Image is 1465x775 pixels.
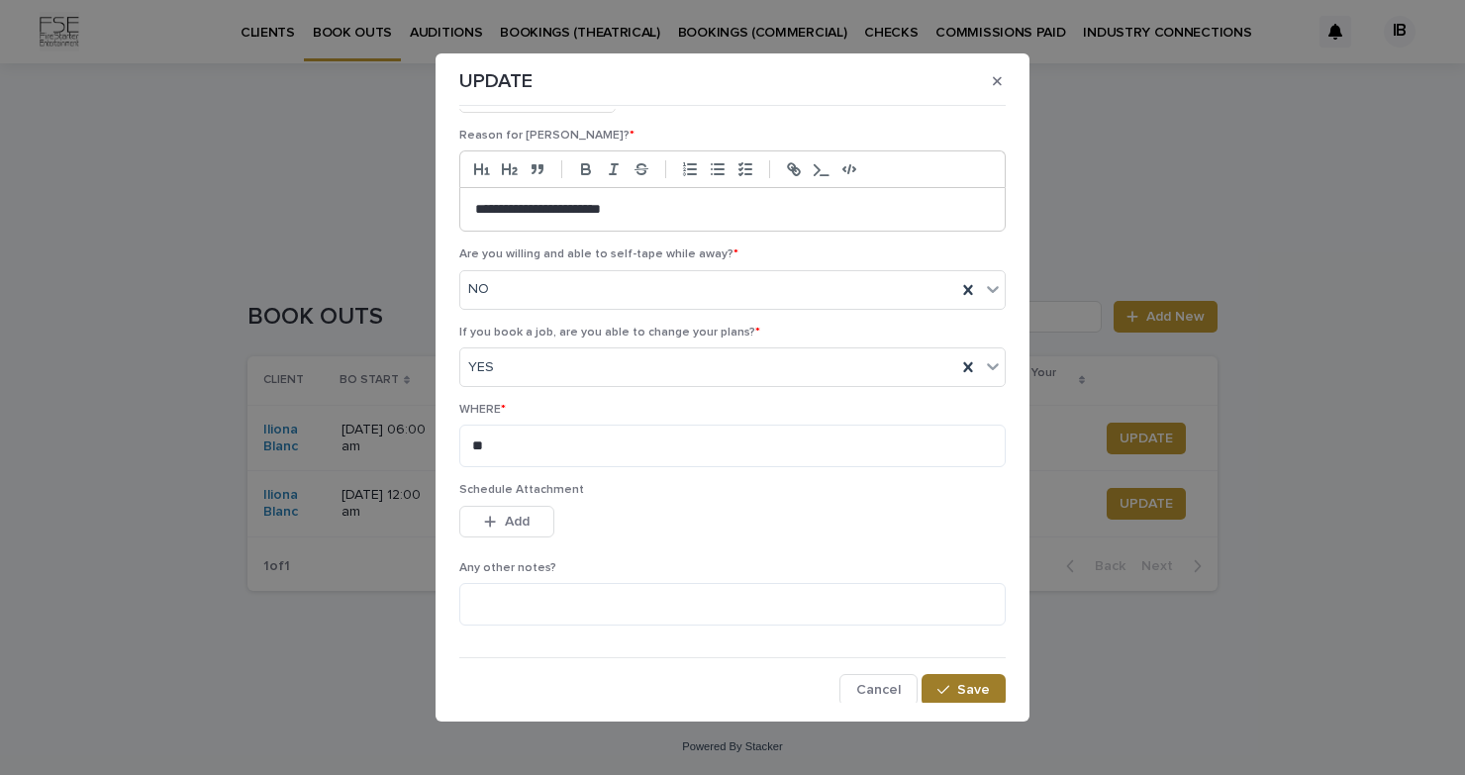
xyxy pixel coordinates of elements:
span: Save [957,683,990,697]
span: YES [468,357,494,378]
span: Reason for [PERSON_NAME]? [459,130,635,142]
span: NO [468,279,489,300]
button: Save [922,674,1006,706]
span: Cancel [856,683,901,697]
button: Cancel [839,674,918,706]
span: Add [505,515,530,529]
button: Add [459,506,554,537]
p: UPDATE [459,69,533,93]
span: Are you willing and able to self-tape while away? [459,248,738,260]
span: If you book a job, are you able to change your plans? [459,327,760,339]
span: WHERE [459,404,506,416]
span: Any other notes? [459,562,556,574]
span: Schedule Attachment [459,484,584,496]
